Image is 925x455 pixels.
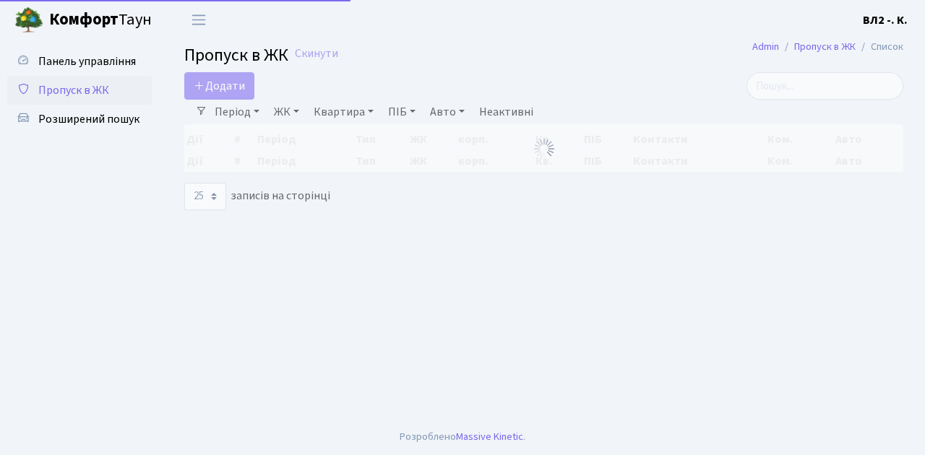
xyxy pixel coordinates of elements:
li: Список [856,39,903,55]
span: Додати [194,78,245,94]
label: записів на сторінці [184,183,330,210]
a: Admin [752,39,779,54]
button: Переключити навігацію [181,8,217,32]
a: Скинути [295,47,338,61]
b: Комфорт [49,8,119,31]
img: logo.png [14,6,43,35]
a: Додати [184,72,254,100]
a: Квартира [308,100,379,124]
a: Пропуск в ЖК [794,39,856,54]
a: ПІБ [382,100,421,124]
img: Обробка... [533,137,556,160]
a: Massive Kinetic [456,429,523,444]
b: ВЛ2 -. К. [863,12,908,28]
nav: breadcrumb [731,32,925,62]
span: Пропуск в ЖК [38,82,109,98]
a: Розширений пошук [7,105,152,134]
a: Панель управління [7,47,152,76]
span: Пропуск в ЖК [184,43,288,68]
input: Пошук... [747,72,903,100]
span: Панель управління [38,53,136,69]
div: Розроблено . [400,429,525,445]
a: ЖК [268,100,305,124]
a: Період [209,100,265,124]
a: ВЛ2 -. К. [863,12,908,29]
a: Авто [424,100,470,124]
select: записів на сторінці [184,183,226,210]
span: Таун [49,8,152,32]
span: Розширений пошук [38,111,139,127]
a: Неактивні [473,100,539,124]
a: Пропуск в ЖК [7,76,152,105]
